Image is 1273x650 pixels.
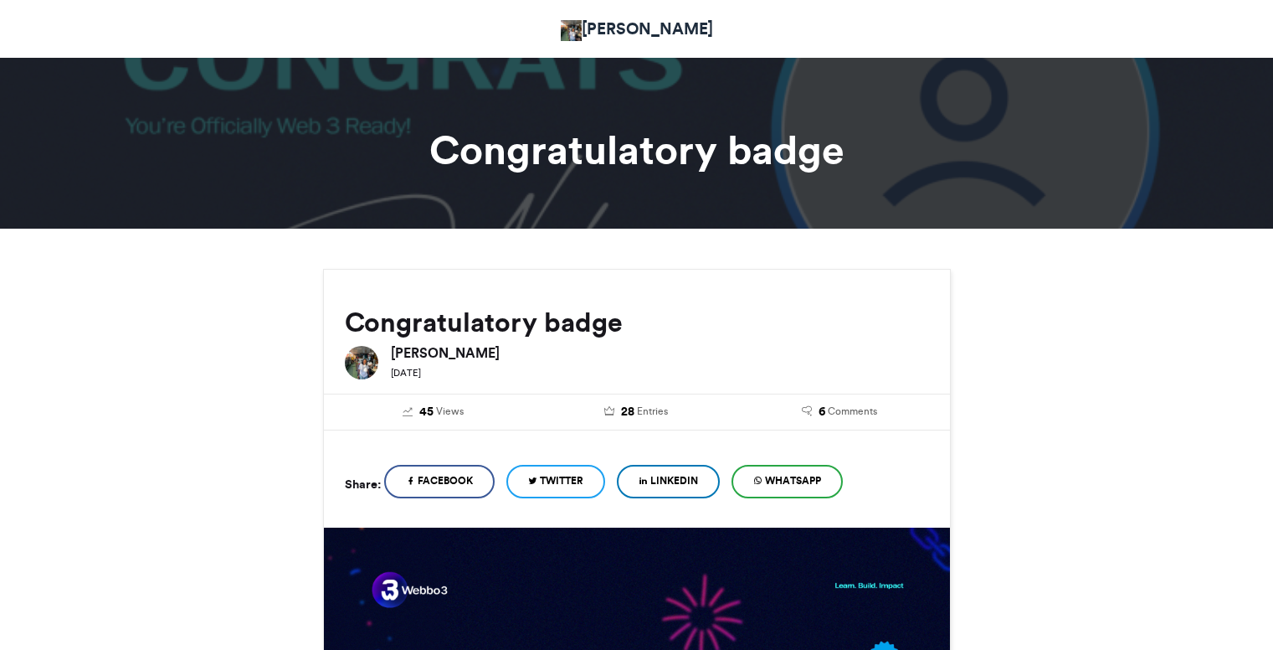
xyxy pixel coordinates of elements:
[751,403,929,421] a: 6 Comments
[561,20,582,41] img: Anuoluwapo Omolafe
[617,465,720,498] a: LinkedIn
[540,473,583,488] span: Twitter
[345,473,381,495] h5: Share:
[621,403,634,421] span: 28
[345,346,378,379] img: Anuoluwapo Omolafe
[384,465,495,498] a: Facebook
[819,403,825,421] span: 6
[418,473,473,488] span: Facebook
[547,403,726,421] a: 28 Entries
[828,404,877,419] span: Comments
[650,473,698,488] span: LinkedIn
[731,465,843,498] a: WhatsApp
[419,403,434,421] span: 45
[765,473,821,488] span: WhatsApp
[345,307,929,338] h2: Congratulatory badge
[172,130,1101,170] h1: Congratulatory badge
[637,404,668,419] span: Entries
[391,367,421,379] small: [DATE]
[506,465,605,498] a: Twitter
[391,346,929,359] h6: [PERSON_NAME]
[436,404,464,419] span: Views
[561,17,713,41] a: [PERSON_NAME]
[345,403,523,421] a: 45 Views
